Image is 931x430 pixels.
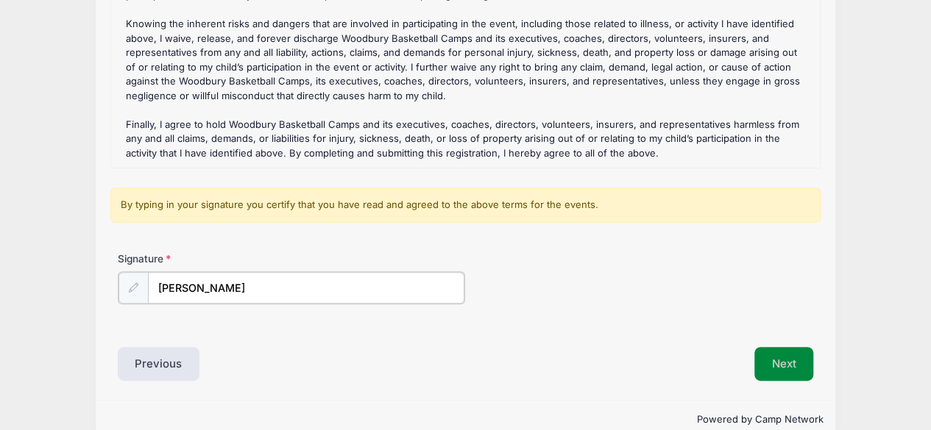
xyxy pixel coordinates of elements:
label: Signature [118,251,291,266]
div: By typing in your signature you certify that you have read and agreed to the above terms for the ... [110,187,821,223]
p: Powered by Camp Network [108,412,824,427]
button: Previous [118,347,200,381]
input: Enter first and last name [148,272,465,304]
button: Next [754,347,814,381]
